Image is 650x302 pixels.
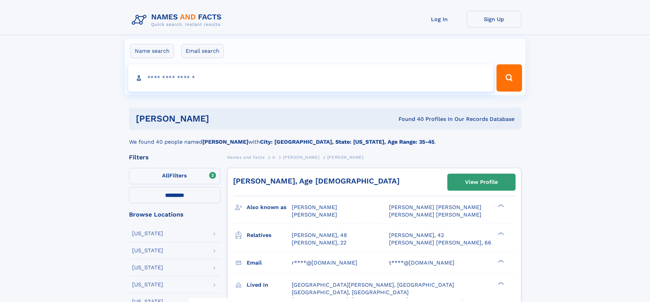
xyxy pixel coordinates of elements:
[128,64,494,92] input: search input
[496,259,504,263] div: ❯
[389,211,481,218] span: [PERSON_NAME] [PERSON_NAME]
[389,232,444,239] a: [PERSON_NAME], 42
[496,281,504,285] div: ❯
[129,168,220,184] label: Filters
[448,174,515,190] a: View Profile
[292,289,409,296] span: [GEOGRAPHIC_DATA], [GEOGRAPHIC_DATA]
[292,211,337,218] span: [PERSON_NAME]
[496,204,504,208] div: ❯
[292,282,454,288] span: [GEOGRAPHIC_DATA][PERSON_NAME], [GEOGRAPHIC_DATA]
[292,204,337,210] span: [PERSON_NAME]
[467,11,521,28] a: Sign Up
[260,139,434,145] b: City: [GEOGRAPHIC_DATA], State: [US_STATE], Age Range: 35-45
[129,154,220,160] div: Filters
[292,239,346,247] a: [PERSON_NAME], 22
[132,231,163,236] div: [US_STATE]
[465,174,498,190] div: View Profile
[283,153,319,161] a: [PERSON_NAME]
[304,115,515,123] div: Found 40 Profiles In Our Records Database
[389,239,491,247] a: [PERSON_NAME] [PERSON_NAME], 66
[233,177,400,185] a: [PERSON_NAME], Age [DEMOGRAPHIC_DATA]
[136,114,304,123] h1: [PERSON_NAME]
[247,279,292,291] h3: Lived in
[496,231,504,236] div: ❯
[181,44,224,58] label: Email search
[129,11,227,29] img: Logo Names and Facts
[496,64,522,92] button: Search Button
[132,265,163,270] div: [US_STATE]
[132,282,163,287] div: [US_STATE]
[292,232,347,239] a: [PERSON_NAME], 48
[412,11,467,28] a: Log In
[327,155,364,160] span: [PERSON_NAME]
[283,155,319,160] span: [PERSON_NAME]
[247,229,292,241] h3: Relatives
[247,257,292,269] h3: Email
[129,130,521,146] div: We found 40 people named with .
[247,202,292,213] h3: Also known as
[227,153,265,161] a: Names and Facts
[272,153,275,161] a: A
[130,44,174,58] label: Name search
[389,204,481,210] span: [PERSON_NAME] [PERSON_NAME]
[132,248,163,253] div: [US_STATE]
[129,211,220,218] div: Browse Locations
[162,172,169,179] span: All
[272,155,275,160] span: A
[202,139,248,145] b: [PERSON_NAME]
